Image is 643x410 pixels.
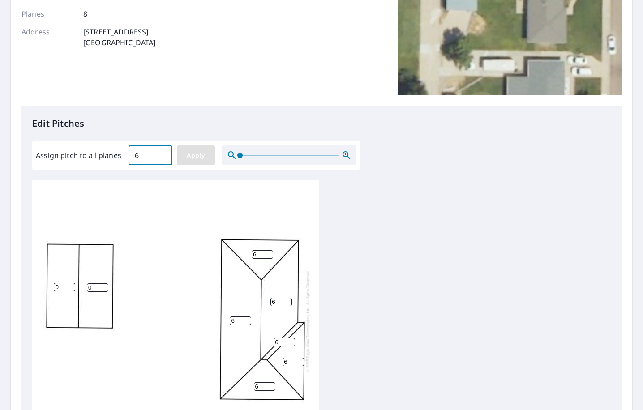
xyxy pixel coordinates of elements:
p: 8 [83,9,87,19]
p: [STREET_ADDRESS] [GEOGRAPHIC_DATA] [83,26,156,48]
p: Planes [21,9,75,19]
p: Edit Pitches [32,117,611,130]
span: Apply [184,150,208,161]
input: 00.0 [129,143,172,168]
label: Assign pitch to all planes [36,150,121,161]
button: Apply [177,145,215,165]
p: Address [21,26,75,48]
